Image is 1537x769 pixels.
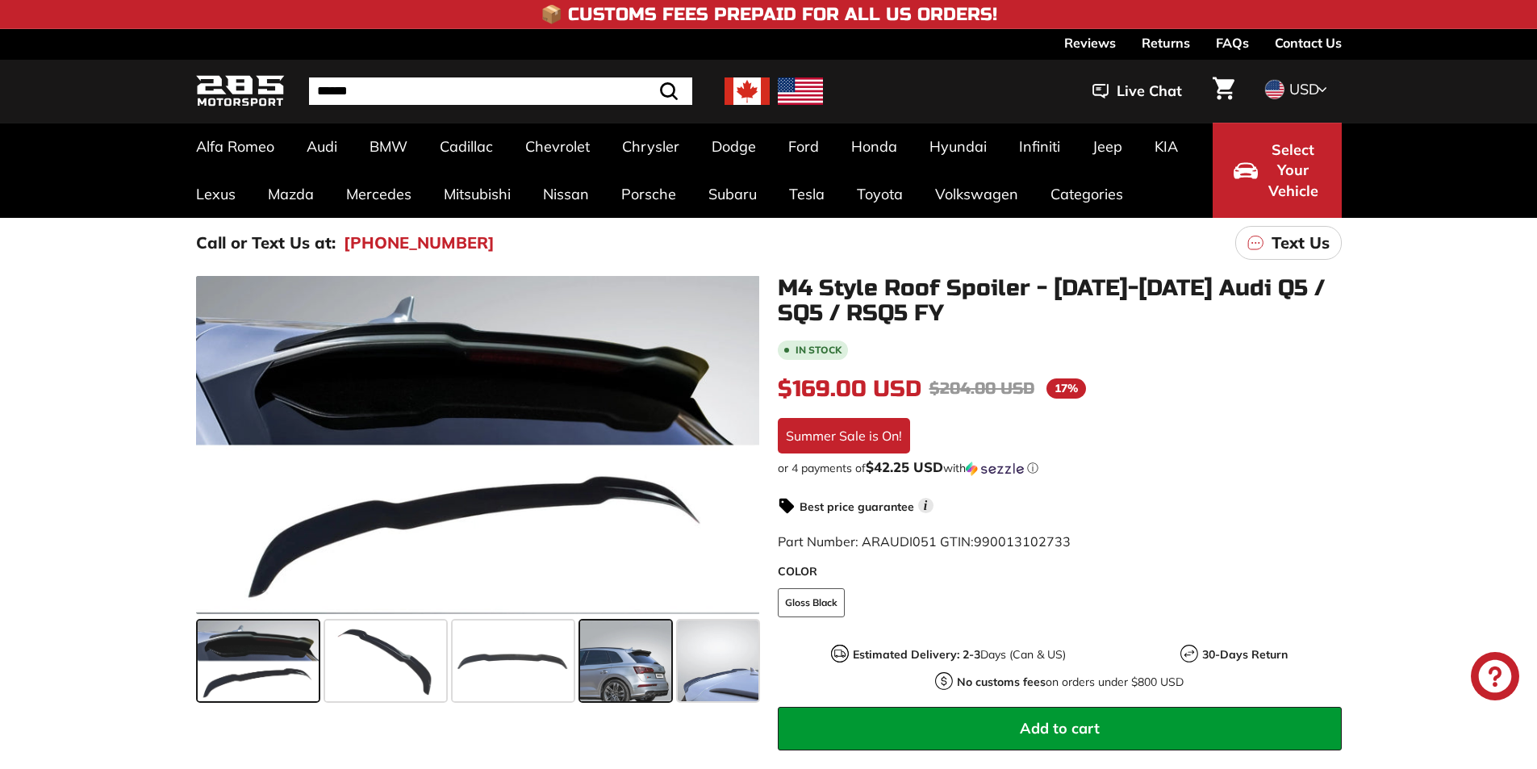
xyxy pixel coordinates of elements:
[778,460,1342,476] div: or 4 payments of$42.25 USDwithSezzle Click to learn more about Sezzle
[966,462,1024,476] img: Sezzle
[527,170,605,218] a: Nissan
[778,276,1342,326] h1: M4 Style Roof Spoiler - [DATE]-[DATE] Audi Q5 / SQ5 / RSQ5 FY
[606,123,695,170] a: Chrysler
[778,533,1071,550] span: Part Number: ARAUDI051 GTIN:
[773,170,841,218] a: Tesla
[918,498,933,513] span: i
[841,170,919,218] a: Toyota
[853,646,1066,663] p: Days (Can & US)
[692,170,773,218] a: Subaru
[778,418,910,453] div: Summer Sale is On!
[1272,231,1330,255] p: Text Us
[1202,647,1288,662] strong: 30-Days Return
[957,675,1046,689] strong: No customs fees
[1216,29,1249,56] a: FAQs
[1466,652,1524,704] inbox-online-store-chat: Shopify online store chat
[1076,123,1138,170] a: Jeep
[913,123,1003,170] a: Hyundai
[1275,29,1342,56] a: Contact Us
[541,5,997,24] h4: 📦 Customs Fees Prepaid for All US Orders!
[778,375,921,403] span: $169.00 USD
[853,647,980,662] strong: Estimated Delivery: 2-3
[1003,123,1076,170] a: Infiniti
[778,460,1342,476] div: or 4 payments of with
[330,170,428,218] a: Mercedes
[180,123,290,170] a: Alfa Romeo
[344,231,495,255] a: [PHONE_NUMBER]
[778,707,1342,750] button: Add to cart
[1020,719,1100,738] span: Add to cart
[424,123,509,170] a: Cadillac
[290,123,353,170] a: Audi
[796,345,842,355] b: In stock
[866,458,943,475] span: $42.25 USD
[180,170,252,218] a: Lexus
[509,123,606,170] a: Chevrolet
[1138,123,1194,170] a: KIA
[835,123,913,170] a: Honda
[605,170,692,218] a: Porsche
[800,499,914,514] strong: Best price guarantee
[974,533,1071,550] span: 990013102733
[1266,140,1321,202] span: Select Your Vehicle
[196,73,285,111] img: Logo_285_Motorsport_areodynamics_components
[1142,29,1190,56] a: Returns
[353,123,424,170] a: BMW
[1203,64,1244,119] a: Cart
[428,170,527,218] a: Mitsubishi
[929,378,1034,399] span: $204.00 USD
[252,170,330,218] a: Mazda
[1289,80,1319,98] span: USD
[1213,123,1342,218] button: Select Your Vehicle
[1117,81,1182,102] span: Live Chat
[778,563,1342,580] label: COLOR
[772,123,835,170] a: Ford
[309,77,692,105] input: Search
[695,123,772,170] a: Dodge
[196,231,336,255] p: Call or Text Us at:
[957,674,1184,691] p: on orders under $800 USD
[919,170,1034,218] a: Volkswagen
[1046,378,1086,399] span: 17%
[1034,170,1139,218] a: Categories
[1071,71,1203,111] button: Live Chat
[1235,226,1342,260] a: Text Us
[1064,29,1116,56] a: Reviews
